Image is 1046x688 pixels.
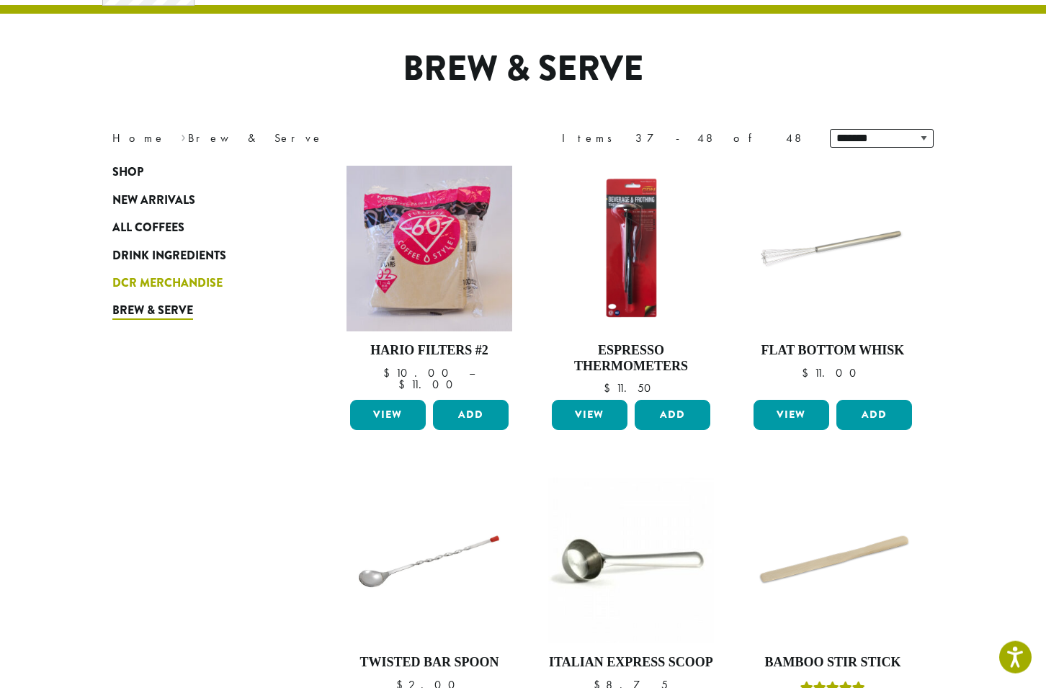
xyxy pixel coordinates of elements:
h4: Bamboo Stir Stick [750,655,916,671]
button: Add [836,400,912,430]
span: New Arrivals [112,192,195,210]
span: Shop [112,164,143,182]
img: DP1143.01-002.png [750,166,916,331]
a: New Arrivals [112,187,285,214]
span: Brew & Serve [112,302,193,320]
span: Drink Ingredients [112,247,226,265]
bdi: 11.00 [802,365,863,380]
a: Flat Bottom Whisk $11.00 [750,166,916,394]
span: DCR Merchandise [112,274,223,292]
img: BeverageFrothingThermometer_LG-300x300.png [548,166,714,331]
h4: Italian Express Scoop [548,655,714,671]
button: Add [635,400,710,430]
span: All Coffees [112,219,184,237]
nav: Breadcrumb [112,130,501,147]
a: Drink Ingredients [112,241,285,269]
span: $ [398,377,411,392]
span: $ [383,365,395,380]
button: Add [433,400,509,430]
img: DP1139.01-002.png [347,478,512,643]
h1: Brew & Serve [102,48,944,90]
span: – [469,365,475,380]
span: › [181,125,186,147]
h4: Twisted Bar Spoon [347,655,512,671]
a: View [350,400,426,430]
img: Scoop-e1551570202189-300x300.jpg [548,478,714,643]
a: View [552,400,627,430]
div: Items 37-48 of 48 [562,130,808,147]
a: Espresso Thermometers $11.50 [548,166,714,394]
a: Shop [112,158,285,186]
a: Home [112,130,166,146]
span: $ [604,380,616,396]
img: DP1003.01-002.png [750,478,916,643]
a: DCR Merchandise [112,269,285,297]
bdi: 10.00 [383,365,455,380]
bdi: 11.00 [398,377,460,392]
a: Brew & Serve [112,297,285,324]
a: View [754,400,829,430]
h4: Flat Bottom Whisk [750,343,916,359]
a: Hario Filters #2 [347,166,512,394]
bdi: 11.50 [604,380,658,396]
span: $ [802,365,814,380]
h4: Espresso Thermometers [548,343,714,374]
h4: Hario Filters #2 [347,343,512,359]
img: DCR_HARIO_FILTERS_600x600px-300x300.jpg [347,166,512,331]
a: All Coffees [112,214,285,241]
